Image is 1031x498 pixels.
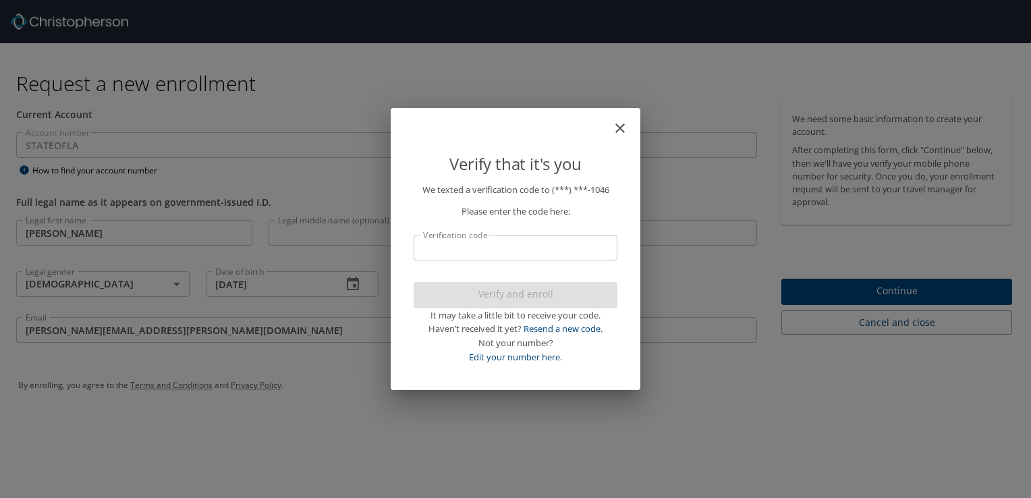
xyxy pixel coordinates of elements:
[414,308,617,323] div: It may take a little bit to receive your code.
[414,183,617,197] p: We texted a verification code to (***) ***- 1046
[469,351,562,363] a: Edit your number here.
[619,113,635,130] button: close
[414,204,617,219] p: Please enter the code here:
[414,336,617,350] div: Not your number?
[524,323,603,335] a: Resend a new code.
[414,322,617,336] div: Haven’t received it yet?
[414,151,617,177] p: Verify that it's you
